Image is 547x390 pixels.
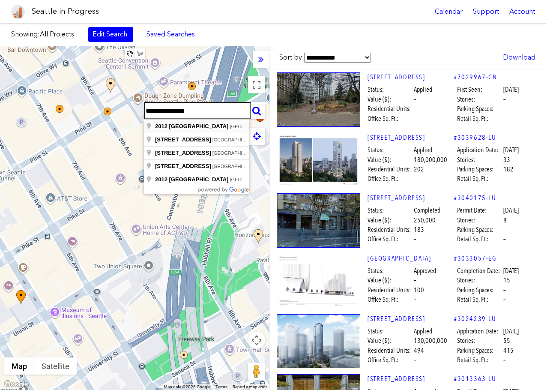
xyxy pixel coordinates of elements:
[88,27,133,42] a: Edit Search
[503,165,514,174] span: 182
[454,193,496,203] a: #3040175-LU
[277,314,360,369] img: 21.jpg
[414,206,440,215] span: Completed
[503,355,506,365] span: –
[368,276,412,285] span: Value ($):
[457,206,502,215] span: Permit Date:
[368,225,412,234] span: Residential Units:
[414,174,416,183] span: –
[503,216,507,225] span: 8
[503,295,506,304] span: –
[457,165,502,174] span: Parking Spaces:
[414,285,424,295] span: 100
[368,165,412,174] span: Residential Units:
[32,6,99,17] h1: Seattle in Progress
[368,114,412,123] span: Office Sq. Ft.:
[414,346,424,355] span: 494
[414,165,424,174] span: 202
[2,379,30,390] img: Google
[414,145,432,155] span: Applied
[212,137,365,142] span: [GEOGRAPHIC_DATA], [GEOGRAPHIC_DATA], [GEOGRAPHIC_DATA]
[155,163,211,169] span: [STREET_ADDRESS]
[368,327,412,336] span: Status:
[368,145,412,155] span: Status:
[503,104,506,114] span: –
[503,85,519,94] span: [DATE]
[503,276,510,285] span: 15
[414,234,416,244] span: –
[414,216,436,225] span: 250,000
[230,177,382,182] span: [GEOGRAPHIC_DATA], [GEOGRAPHIC_DATA], [GEOGRAPHIC_DATA]
[169,123,229,129] span: [GEOGRAPHIC_DATA]
[414,104,416,114] span: –
[125,48,135,59] button: Stop drawing
[155,123,167,129] span: 2012
[368,72,454,82] a: [STREET_ADDRESS]
[454,314,496,324] a: #3024239-LU
[368,314,454,324] a: [STREET_ADDRESS]
[368,155,412,165] span: Value ($):
[503,346,514,355] span: 415
[414,336,447,345] span: 130,000,000
[457,276,502,285] span: Stories:
[212,150,365,156] span: [GEOGRAPHIC_DATA], [GEOGRAPHIC_DATA], [GEOGRAPHIC_DATA]
[454,374,496,384] a: #3013363-LU
[277,193,360,248] img: 1011_PIKE_ST_SEATTLE.jpg
[169,176,229,183] span: [GEOGRAPHIC_DATA]
[503,114,506,123] span: –
[414,85,432,94] span: Applied
[457,114,502,123] span: Retail Sq. Ft.:
[457,355,502,365] span: Retail Sq. Ft.:
[454,133,496,142] a: #3039628-LU
[368,104,412,114] span: Residential Units:
[368,85,412,94] span: Status:
[277,254,360,308] img: 49.jpg
[503,327,519,336] span: [DATE]
[499,50,540,65] a: Download
[414,114,416,123] span: –
[368,346,412,355] span: Residential Units:
[368,355,412,365] span: Office Sq. Ft.:
[34,357,77,375] button: Show satellite imagery
[155,176,167,183] span: 2012
[503,174,506,183] span: –
[457,285,502,295] span: Parking Spaces:
[457,346,502,355] span: Parking Spaces:
[503,225,506,234] span: –
[457,336,502,345] span: Stories:
[503,206,519,215] span: [DATE]
[454,72,497,82] a: #7029967-CN
[503,266,519,276] span: [DATE]
[368,285,412,295] span: Residential Units:
[368,336,412,345] span: Value ($):
[368,193,454,203] a: [STREET_ADDRESS]
[457,85,502,94] span: First Seen:
[414,266,436,276] span: Approved
[230,124,382,129] span: [GEOGRAPHIC_DATA], [GEOGRAPHIC_DATA], [GEOGRAPHIC_DATA]
[304,53,371,63] select: Sort by:
[155,150,211,156] span: [STREET_ADDRESS]
[368,254,454,263] a: [GEOGRAPHIC_DATA]
[164,384,210,389] span: Map data ©2025 Google
[457,327,502,336] span: Application Date:
[279,53,371,63] label: Sort by:
[457,295,502,304] span: Retail Sq. Ft.:
[503,145,519,155] span: [DATE]
[414,327,432,336] span: Applied
[454,254,497,263] a: #3033057-EG
[368,216,412,225] span: Value ($):
[414,95,416,104] span: –
[457,216,502,225] span: Stories:
[4,357,34,375] button: Show street map
[457,174,502,183] span: Retail Sq. Ft.:
[368,266,412,276] span: Status:
[212,164,365,169] span: [GEOGRAPHIC_DATA], [GEOGRAPHIC_DATA], [GEOGRAPHIC_DATA]
[503,336,510,345] span: 55
[11,30,80,39] label: Showing:
[40,30,74,38] span: All Projects
[155,136,211,143] span: [STREET_ADDRESS]
[277,133,360,187] img: 89.jpg
[457,225,502,234] span: Parking Spaces:
[368,295,412,304] span: Office Sq. Ft.:
[368,95,412,104] span: Value ($):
